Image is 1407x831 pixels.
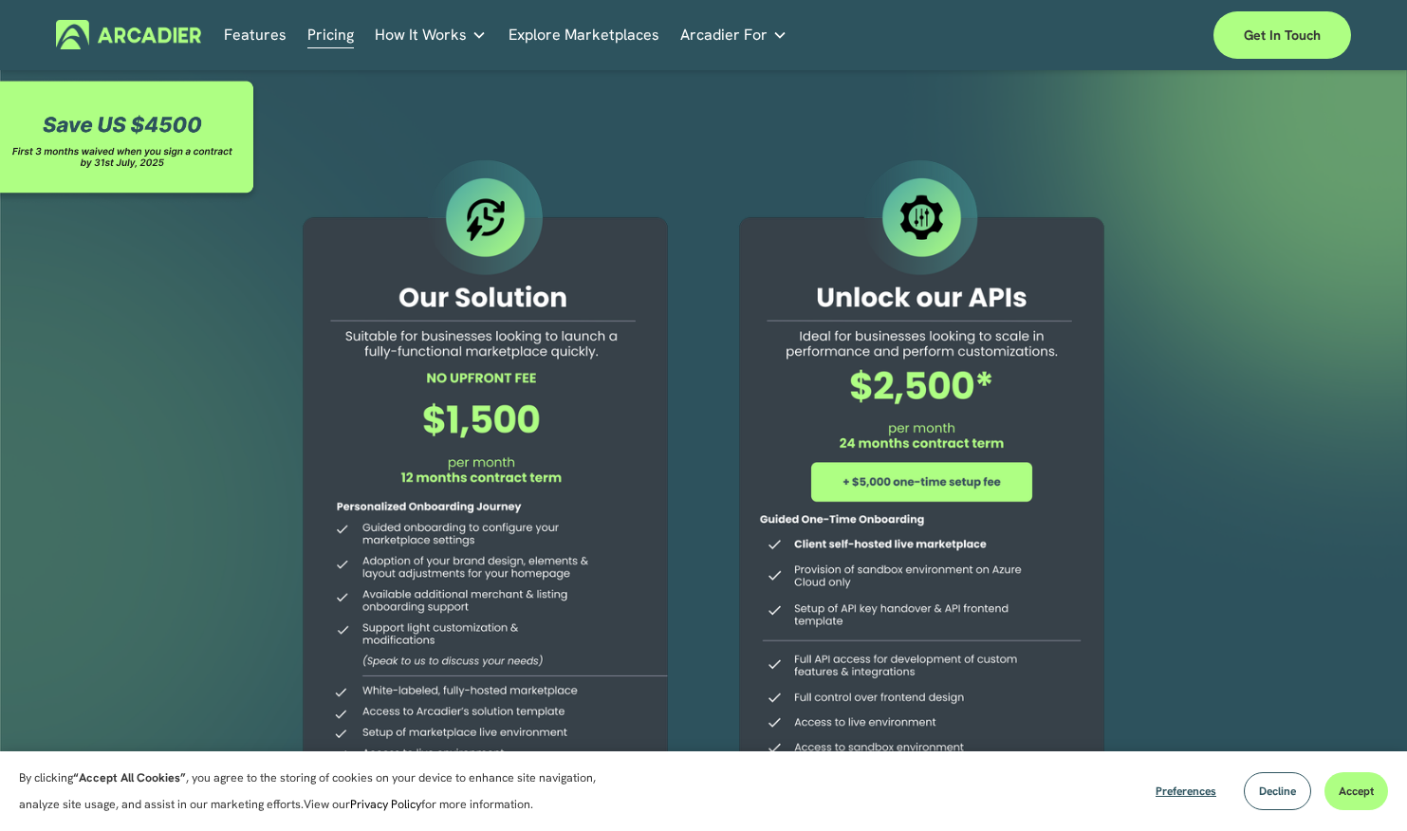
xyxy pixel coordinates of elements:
a: Get in touch [1213,11,1351,59]
a: Explore Marketplaces [509,20,659,49]
strong: “Accept All Cookies” [73,770,186,785]
span: Accept [1339,784,1374,799]
img: Arcadier [56,20,201,49]
span: Decline [1259,784,1296,799]
a: folder dropdown [375,20,487,49]
span: Preferences [1156,784,1216,799]
a: Pricing [307,20,354,49]
button: Accept [1324,772,1388,810]
a: Features [224,20,287,49]
button: Decline [1244,772,1311,810]
a: Privacy Policy [350,797,421,812]
span: Arcadier For [680,22,768,48]
button: Preferences [1141,772,1231,810]
span: How It Works [375,22,467,48]
p: By clicking , you agree to the storing of cookies on your device to enhance site navigation, anal... [19,765,636,818]
a: folder dropdown [680,20,787,49]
